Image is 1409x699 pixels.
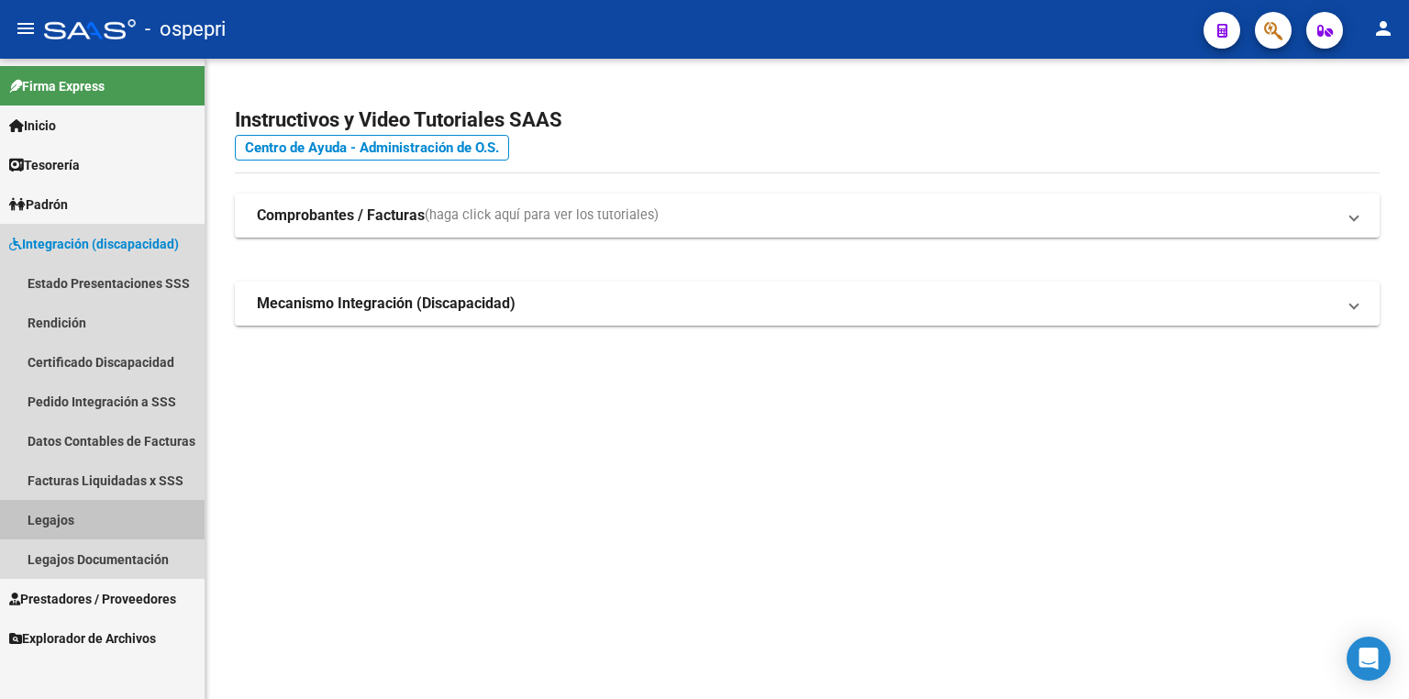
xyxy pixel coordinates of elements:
[9,194,68,215] span: Padrón
[9,116,56,136] span: Inicio
[235,103,1380,138] h2: Instructivos y Video Tutoriales SAAS
[9,628,156,649] span: Explorador de Archivos
[145,9,226,50] span: - ospepri
[257,205,425,226] strong: Comprobantes / Facturas
[425,205,659,226] span: (haga click aquí para ver los tutoriales)
[235,282,1380,326] mat-expansion-panel-header: Mecanismo Integración (Discapacidad)
[1347,637,1391,681] div: Open Intercom Messenger
[235,135,509,161] a: Centro de Ayuda - Administración de O.S.
[9,589,176,609] span: Prestadores / Proveedores
[15,17,37,39] mat-icon: menu
[9,155,80,175] span: Tesorería
[9,76,105,96] span: Firma Express
[257,294,516,314] strong: Mecanismo Integración (Discapacidad)
[9,234,179,254] span: Integración (discapacidad)
[1372,17,1394,39] mat-icon: person
[235,194,1380,238] mat-expansion-panel-header: Comprobantes / Facturas(haga click aquí para ver los tutoriales)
